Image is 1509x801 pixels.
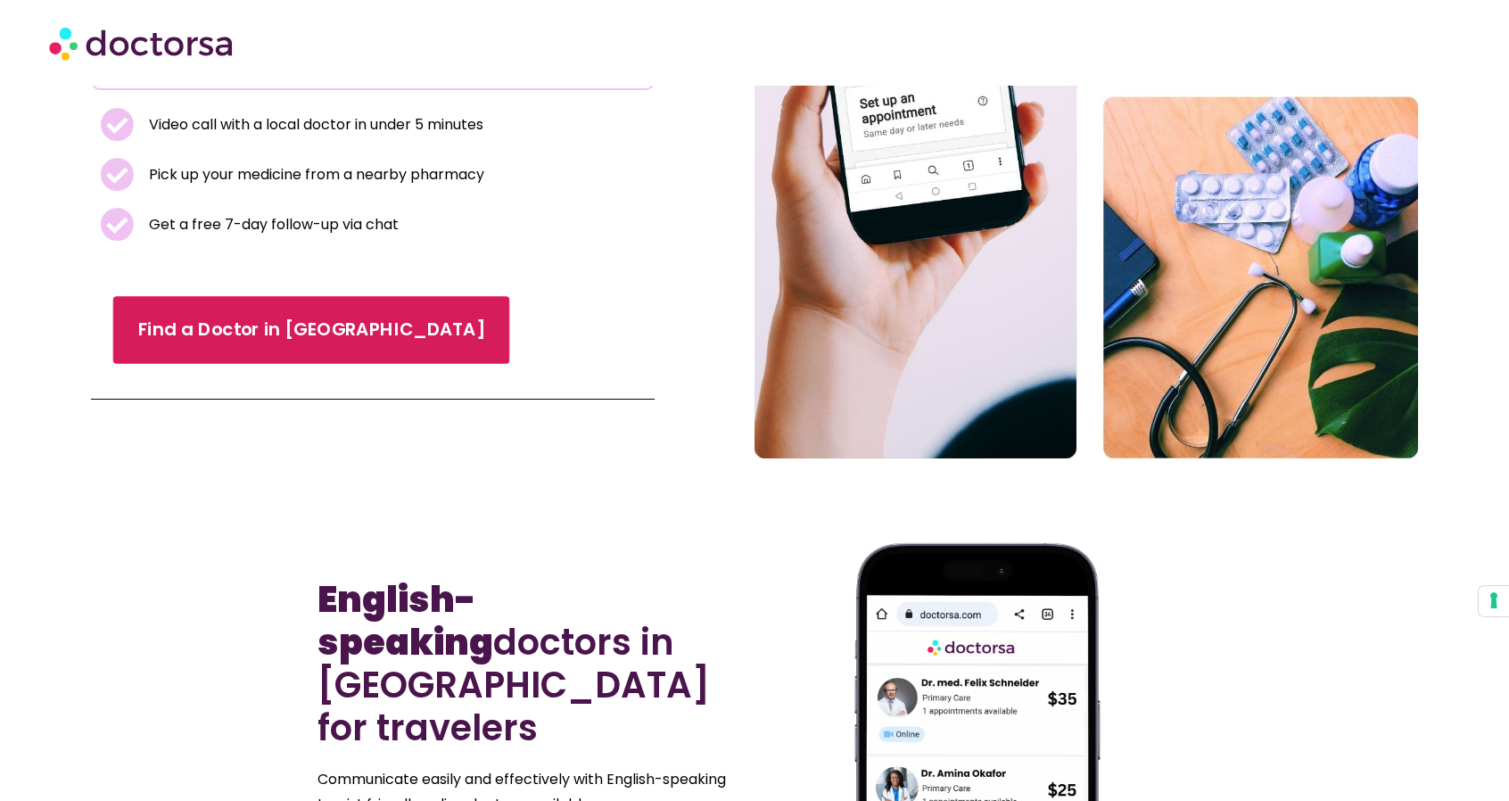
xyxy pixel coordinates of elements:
span: Find a Doctor in [GEOGRAPHIC_DATA] [137,318,484,343]
span: Pick up your medicine from a nearby pharmacy [144,162,484,187]
span: Get a free 7-day follow-up via chat [144,212,399,237]
a: Find a Doctor in [GEOGRAPHIC_DATA] [112,297,509,365]
button: Your consent preferences for tracking technologies [1479,586,1509,616]
span: Video call with a local doctor in under 5 minutes [144,112,483,137]
h2: doctors in [GEOGRAPHIC_DATA] for travelers [317,578,746,749]
b: English-speaking [317,574,493,667]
